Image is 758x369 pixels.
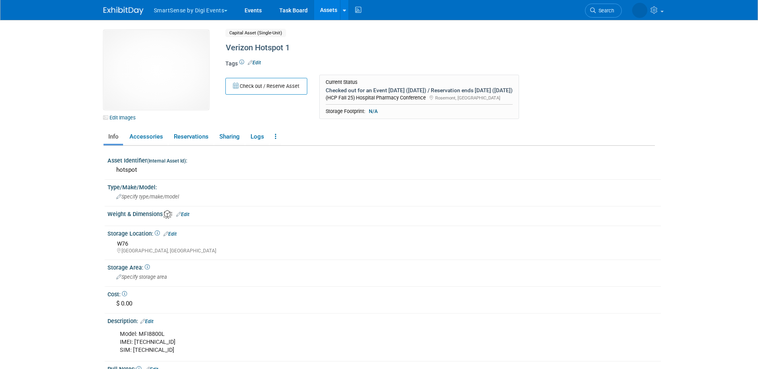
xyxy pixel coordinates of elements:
small: (Internal Asset Id) [147,158,186,164]
div: Tags [225,60,589,73]
a: Logs [246,130,269,144]
img: Asset Weight and Dimensions [163,210,172,219]
span: Specify storage area [116,274,167,280]
div: Weight & Dimensions [107,208,661,219]
span: Storage Area: [107,264,150,271]
a: Edit [248,60,261,65]
a: Edit [163,231,177,237]
div: hotspot [113,164,655,176]
a: Edit [140,319,153,324]
a: Search [585,4,622,18]
div: Storage Location: [107,228,661,238]
div: Description: [107,315,661,325]
span: Specify type/make/model [116,194,179,200]
img: View Images [103,30,209,110]
a: Info [103,130,123,144]
span: Rosemont, [GEOGRAPHIC_DATA] [435,95,500,101]
span: (HCP Fall 25) Hospital Pharmacy Conference [326,95,426,101]
div: Storage Footprint: [326,108,513,115]
a: Sharing [215,130,244,144]
span: Search [596,8,614,14]
span: Capital Asset (Single-Unit) [225,29,286,37]
img: Abby Allison [632,3,647,18]
img: ExhibitDay [103,7,143,15]
div: Current Status [326,79,513,85]
div: Asset Identifier : [107,155,661,165]
a: Edit Images [103,113,139,123]
div: Checked out for an Event [DATE] ([DATE]) / Reservation ends [DATE] ([DATE]) [326,87,513,94]
div: Model: MFI8800L IMEI: [TECHNICAL_ID] SIM: [TECHNICAL_ID] [114,326,557,358]
div: Type/Make/Model: [107,181,661,191]
span: W76 [117,240,128,247]
div: $ 0.00 [113,298,655,310]
span: N/A [366,108,380,115]
a: Reservations [169,130,213,144]
button: Check out / Reserve Asset [225,78,307,95]
a: Accessories [125,130,167,144]
div: Verizon Hotspot 1 [223,41,589,55]
div: Cost: [107,288,661,298]
div: [GEOGRAPHIC_DATA], [GEOGRAPHIC_DATA] [117,248,655,254]
a: Edit [176,212,189,217]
